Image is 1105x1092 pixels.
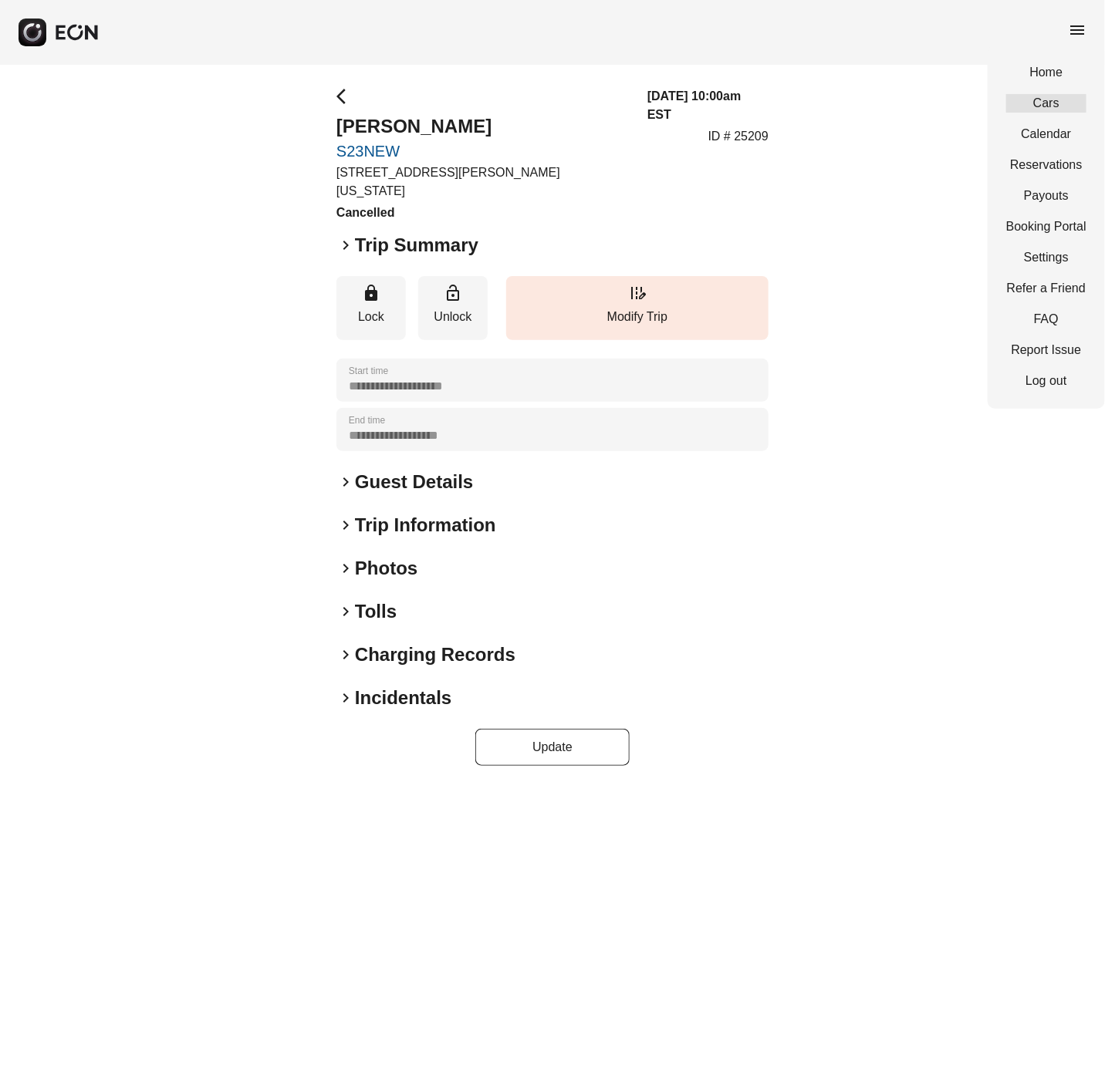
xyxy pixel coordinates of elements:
[336,276,406,340] button: Lock
[708,127,769,146] p: ID # 25209
[336,163,629,201] p: [STREET_ADDRESS][PERSON_NAME][US_STATE]
[647,87,769,124] h3: [DATE] 10:00am EST
[1006,341,1086,359] a: Report Issue
[506,276,769,340] button: Modify Trip
[1006,217,1086,236] a: Booking Portal
[336,236,355,254] span: keyboard_arrow_right
[418,276,488,340] button: Unlock
[355,470,473,494] h2: Guest Details
[355,599,397,624] h2: Tolls
[355,556,417,581] h2: Photos
[336,602,355,621] span: keyboard_arrow_right
[355,686,451,710] h2: Incidentals
[1006,248,1086,267] a: Settings
[336,689,355,707] span: keyboard_arrow_right
[475,729,630,766] button: Update
[355,642,515,667] h2: Charging Records
[336,204,629,222] h3: Cancelled
[628,284,647,302] span: edit_road
[426,308,480,326] p: Unlock
[1006,310,1086,329] a: FAQ
[1068,21,1086,39] span: menu
[336,473,355,491] span: keyboard_arrow_right
[1006,125,1086,143] a: Calendar
[444,284,462,302] span: lock_open
[336,87,355,106] span: arrow_back_ios
[336,516,355,534] span: keyboard_arrow_right
[1006,94,1086,113] a: Cars
[1006,372,1086,390] a: Log out
[1006,187,1086,205] a: Payouts
[336,114,629,139] h2: [PERSON_NAME]
[1006,156,1086,174] a: Reservations
[336,645,355,664] span: keyboard_arrow_right
[336,142,629,160] a: S23NEW
[1006,63,1086,82] a: Home
[336,559,355,578] span: keyboard_arrow_right
[1006,279,1086,298] a: Refer a Friend
[355,233,478,258] h2: Trip Summary
[514,308,761,326] p: Modify Trip
[355,513,496,538] h2: Trip Information
[362,284,380,302] span: lock
[344,308,398,326] p: Lock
